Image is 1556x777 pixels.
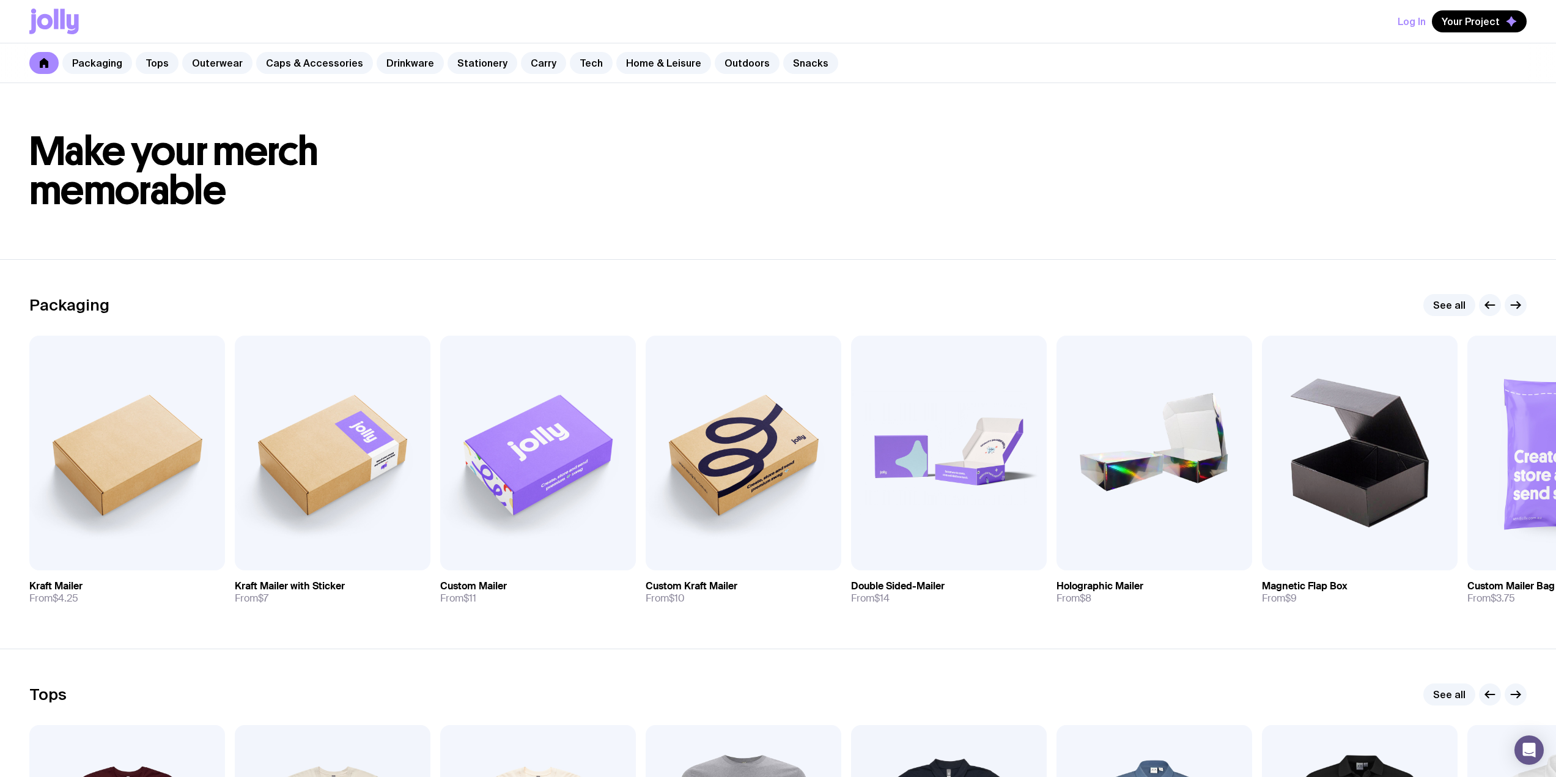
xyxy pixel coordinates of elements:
span: $10 [669,592,685,605]
a: Magnetic Flap BoxFrom$9 [1262,570,1458,614]
a: Caps & Accessories [256,52,373,74]
a: Home & Leisure [616,52,711,74]
h3: Kraft Mailer [29,580,83,592]
h3: Kraft Mailer with Sticker [235,580,345,592]
a: Packaging [62,52,132,74]
span: $4.25 [53,592,78,605]
span: $3.75 [1491,592,1515,605]
a: Tops [136,52,179,74]
a: Holographic MailerFrom$8 [1056,570,1252,614]
h3: Magnetic Flap Box [1262,580,1348,592]
div: Open Intercom Messenger [1514,735,1544,765]
span: From [235,592,268,605]
button: Log In [1398,10,1426,32]
a: See all [1423,683,1475,705]
a: Stationery [448,52,517,74]
a: Outerwear [182,52,253,74]
a: Kraft MailerFrom$4.25 [29,570,225,614]
a: Snacks [783,52,838,74]
span: $9 [1285,592,1297,605]
a: Drinkware [377,52,444,74]
h2: Tops [29,685,67,704]
h3: Custom Mailer [440,580,507,592]
span: From [1056,592,1091,605]
a: See all [1423,294,1475,316]
span: From [851,592,890,605]
a: Tech [570,52,613,74]
span: From [440,592,476,605]
h3: Holographic Mailer [1056,580,1143,592]
span: Make your merch memorable [29,127,319,215]
span: From [29,592,78,605]
h3: Custom Mailer Bag [1467,580,1555,592]
h3: Double Sided-Mailer [851,580,945,592]
span: Your Project [1442,15,1500,28]
a: Carry [521,52,566,74]
a: Double Sided-MailerFrom$14 [851,570,1047,614]
h3: Custom Kraft Mailer [646,580,737,592]
a: Custom Kraft MailerFrom$10 [646,570,841,614]
button: Your Project [1432,10,1527,32]
a: Outdoors [715,52,780,74]
span: $11 [463,592,476,605]
span: From [646,592,685,605]
span: $8 [1080,592,1091,605]
a: Kraft Mailer with StickerFrom$7 [235,570,430,614]
h2: Packaging [29,296,109,314]
span: $7 [258,592,268,605]
span: From [1467,592,1515,605]
span: From [1262,592,1297,605]
a: Custom MailerFrom$11 [440,570,636,614]
span: $14 [874,592,890,605]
